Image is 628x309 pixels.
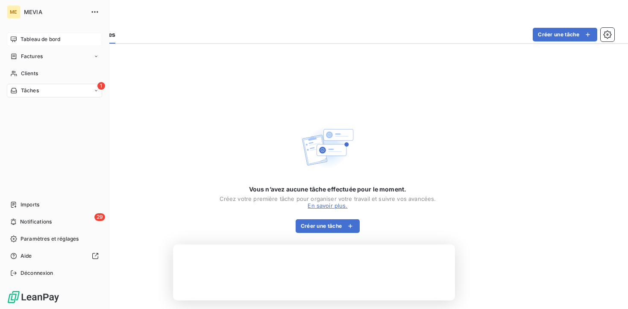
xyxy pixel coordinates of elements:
[7,290,60,304] img: Logo LeanPay
[21,87,39,94] span: Tâches
[220,195,436,202] div: Créez votre première tâche pour organiser votre travail et suivre vos avancées.
[24,9,85,15] span: MEVIA
[97,82,105,90] span: 1
[7,50,102,63] a: Factures
[7,232,102,246] a: Paramètres et réglages
[7,249,102,263] a: Aide
[94,213,105,221] span: 29
[533,28,597,41] button: Créer une tâche
[20,218,52,226] span: Notifications
[7,198,102,212] a: Imports
[296,219,360,233] button: Créer une tâche
[21,269,53,277] span: Déconnexion
[173,244,455,300] iframe: Enquête de LeanPay
[7,67,102,80] a: Clients
[21,35,60,43] span: Tableau de bord
[7,32,102,46] a: Tableau de bord
[21,235,79,243] span: Paramètres et réglages
[21,70,38,77] span: Clients
[599,280,619,300] iframe: Intercom live chat
[21,252,32,260] span: Aide
[21,201,39,209] span: Imports
[21,53,43,60] span: Factures
[300,120,355,175] img: Empty state
[308,202,347,209] a: En savoir plus.
[249,185,407,194] span: Vous n’avez aucune tâche effectuée pour le moment.
[7,5,21,19] div: ME
[7,84,102,97] a: 1Tâches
